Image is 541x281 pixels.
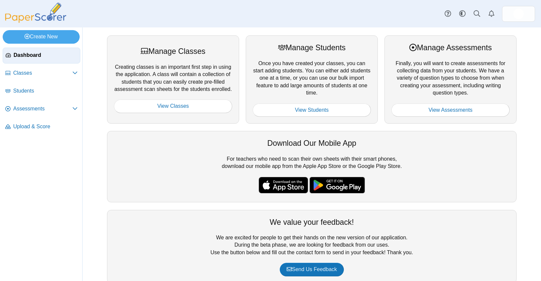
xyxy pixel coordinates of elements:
a: View Assessments [391,103,510,117]
img: ps.08Dk8HiHb5BR1L0X [513,9,524,19]
div: Once you have created your classes, you can start adding students. You can either add students on... [246,35,378,124]
div: Manage Assessments [391,42,510,53]
a: Upload & Score [3,119,80,135]
span: Dashboard [14,52,77,59]
a: Classes [3,65,80,81]
div: We value your feedback! [114,217,510,227]
img: google-play-badge.png [309,177,365,193]
span: Upload & Score [13,123,78,130]
img: apple-store-badge.svg [259,177,308,193]
div: Manage Classes [114,46,232,57]
span: Students [13,87,78,95]
span: Send Us Feedback [287,266,337,272]
div: For teachers who need to scan their own sheets with their smart phones, download our mobile app f... [107,131,517,202]
a: Alerts [484,7,499,21]
a: Students [3,83,80,99]
a: Dashboard [3,48,80,63]
a: View Students [253,103,371,117]
div: Creating classes is an important first step in using the application. A class will contain a coll... [107,35,239,124]
a: Assessments [3,101,80,117]
div: Finally, you will want to create assessments for collecting data from your students. We have a va... [384,35,517,124]
span: Assessments [13,105,72,112]
a: PaperScorer [3,18,69,24]
img: PaperScorer [3,3,69,23]
div: Download Our Mobile App [114,138,510,148]
div: Manage Students [253,42,371,53]
span: Classes [13,69,72,77]
span: Casey Shaffer [513,9,524,19]
a: View Classes [114,100,232,113]
a: Send Us Feedback [280,263,344,276]
a: ps.08Dk8HiHb5BR1L0X [502,6,535,22]
a: Create New [3,30,80,43]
